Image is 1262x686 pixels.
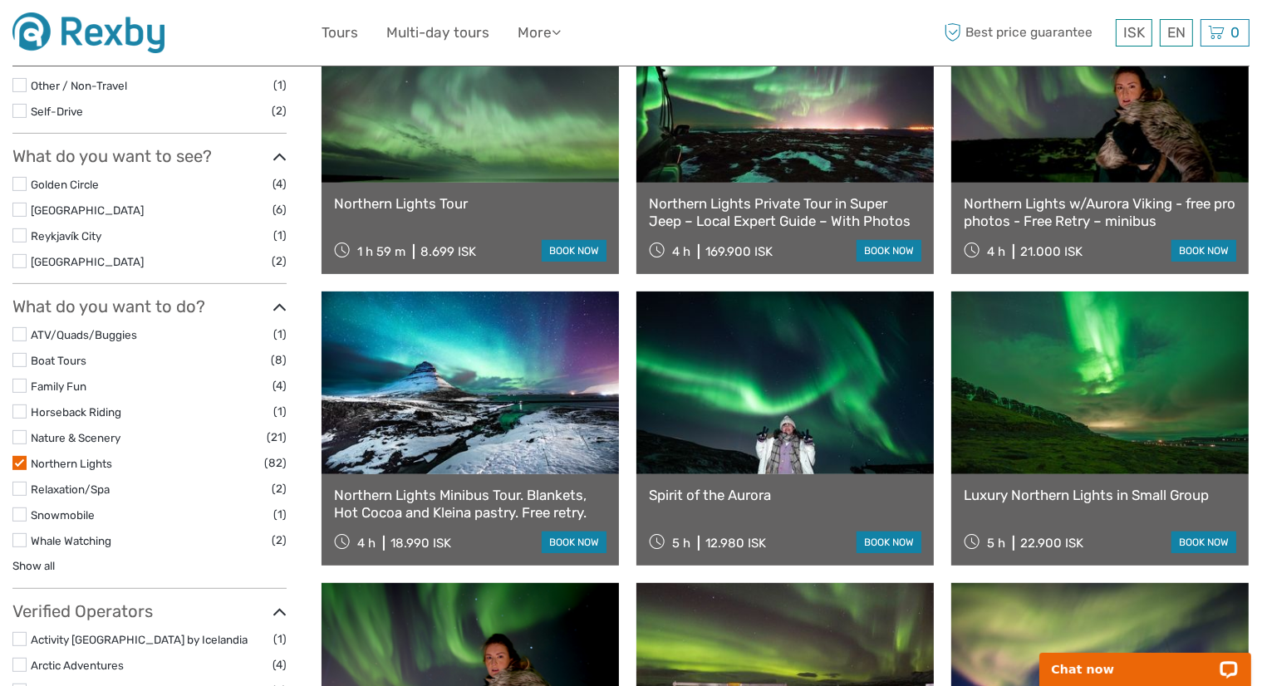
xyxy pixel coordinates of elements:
[31,534,111,547] a: Whale Watching
[1171,240,1236,262] a: book now
[272,252,287,271] span: (2)
[31,633,248,646] a: Activity [GEOGRAPHIC_DATA] by Icelandia
[272,101,287,120] span: (2)
[322,21,358,45] a: Tours
[31,178,99,191] a: Golden Circle
[273,655,287,674] span: (4)
[273,325,287,344] span: (1)
[273,402,287,421] span: (1)
[31,328,137,341] a: ATV/Quads/Buggies
[273,505,287,524] span: (1)
[518,21,561,45] a: More
[334,487,606,521] a: Northern Lights Minibus Tour. Blankets, Hot Cocoa and Kleina pastry. Free retry.
[267,428,287,447] span: (21)
[272,531,287,550] span: (2)
[542,240,606,262] a: book now
[273,76,287,95] span: (1)
[386,21,489,45] a: Multi-day tours
[1029,634,1262,686] iframe: LiveChat chat widget
[12,601,287,621] h3: Verified Operators
[420,244,476,259] div: 8.699 ISK
[273,226,287,245] span: (1)
[542,532,606,553] a: book now
[31,659,124,672] a: Arctic Adventures
[390,536,451,551] div: 18.990 ISK
[649,195,921,229] a: Northern Lights Private Tour in Super Jeep – Local Expert Guide – With Photos
[1228,24,1242,41] span: 0
[649,487,921,503] a: Spirit of the Aurora
[273,376,287,395] span: (4)
[31,405,121,419] a: Horseback Riding
[12,559,55,572] a: Show all
[31,105,83,118] a: Self-Drive
[672,536,690,551] span: 5 h
[31,483,110,496] a: Relaxation/Spa
[31,508,95,522] a: Snowmobile
[672,244,690,259] span: 4 h
[31,431,120,444] a: Nature & Scenery
[273,630,287,649] span: (1)
[31,380,86,393] a: Family Fun
[12,296,287,316] h3: What do you want to do?
[1171,532,1236,553] a: book now
[857,240,921,262] a: book now
[31,203,144,217] a: [GEOGRAPHIC_DATA]
[264,453,287,473] span: (82)
[357,536,376,551] span: 4 h
[273,174,287,194] span: (4)
[271,350,287,370] span: (8)
[31,354,86,367] a: Boat Tours
[940,19,1112,47] span: Best price guarantee
[273,200,287,219] span: (6)
[31,79,127,92] a: Other / Non-Travel
[31,457,112,470] a: Northern Lights
[857,532,921,553] a: book now
[12,12,165,53] img: 1863-c08d342a-737b-48be-8f5f-9b5986f4104f_logo_small.jpg
[705,536,766,551] div: 12.980 ISK
[357,244,405,259] span: 1 h 59 m
[964,195,1236,229] a: Northern Lights w/Aurora Viking - free pro photos - Free Retry – minibus
[31,255,144,268] a: [GEOGRAPHIC_DATA]
[1123,24,1145,41] span: ISK
[705,244,773,259] div: 169.900 ISK
[987,244,1005,259] span: 4 h
[1160,19,1193,47] div: EN
[987,536,1005,551] span: 5 h
[272,479,287,498] span: (2)
[12,146,287,166] h3: What do you want to see?
[334,195,606,212] a: Northern Lights Tour
[1020,536,1083,551] div: 22.900 ISK
[31,229,101,243] a: Reykjavík City
[964,487,1236,503] a: Luxury Northern Lights in Small Group
[1020,244,1083,259] div: 21.000 ISK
